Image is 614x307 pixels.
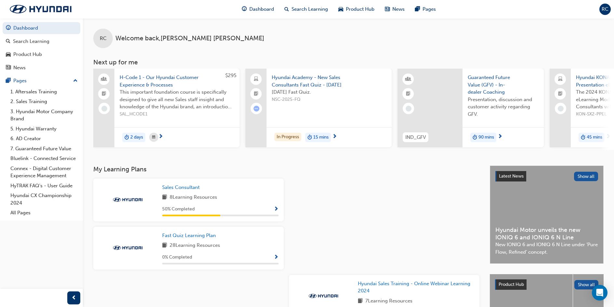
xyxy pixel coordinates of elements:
[274,133,301,141] div: In Progress
[6,39,10,45] span: search-icon
[346,6,374,13] span: Product Hub
[170,242,220,250] span: 28 Learning Resources
[72,294,76,302] span: prev-icon
[272,88,386,96] span: [DATE] Fast Quiz.
[274,253,279,261] button: Show Progress
[3,2,78,16] img: Trak
[415,5,420,13] span: pages-icon
[93,69,240,147] a: $295H-Code 1 - Our Hyundai Customer Experience & ProcessesThis important foundation course is spe...
[313,134,329,141] span: 15 mins
[83,59,614,66] h3: Next up for me
[8,124,80,134] a: 5. Hyundai Warranty
[274,255,279,260] span: Show Progress
[274,205,279,213] button: Show Progress
[406,106,412,112] span: learningRecordVerb_NONE-icon
[332,134,337,140] span: next-icon
[8,134,80,144] a: 6. AD Creator
[162,184,202,191] a: Sales Consultant
[406,90,411,98] span: booktick-icon
[110,196,146,203] img: Trak
[254,90,258,98] span: booktick-icon
[599,4,611,15] button: RC
[93,166,479,173] h3: My Learning Plans
[499,173,524,179] span: Latest News
[162,233,216,238] span: Fast Quiz Learning Plan
[499,282,524,287] span: Product Hub
[100,35,107,42] span: RC
[574,280,599,289] button: Show all
[8,107,80,124] a: 3. Hyundai Motor Company Brand
[581,133,585,142] span: duration-icon
[102,90,106,98] span: booktick-icon
[6,25,11,31] span: guage-icon
[6,65,11,71] span: news-icon
[410,3,441,16] a: pages-iconPages
[3,48,80,60] a: Product Hub
[272,96,386,103] span: NSC-2025-FQ
[495,279,598,290] a: Product HubShow all
[254,106,259,112] span: learningRecordVerb_ATTEMPT-icon
[242,5,247,13] span: guage-icon
[380,3,410,16] a: news-iconNews
[306,293,341,299] img: Trak
[3,75,80,87] button: Pages
[115,35,264,42] span: Welcome back , [PERSON_NAME] [PERSON_NAME]
[8,144,80,154] a: 7. Guaranteed Future Value
[468,96,539,118] span: Presentation, discussion and customer activity regarding GFV.
[468,74,539,96] span: Guaranteed Future Value (GFV) - In-dealer Coaching
[245,69,392,147] a: Hyundai Academy - New Sales Consultants Fast Quiz - [DATE][DATE] Fast Quiz.NSC-2025-FQIn Progress...
[13,77,27,85] div: Pages
[558,75,563,84] span: laptop-icon
[158,134,163,140] span: next-icon
[124,133,129,142] span: duration-icon
[13,64,26,72] div: News
[120,111,234,118] span: SAL_HCODE1
[8,191,80,208] a: Hyundai CX Championship 2024
[279,3,333,16] a: search-iconSearch Learning
[333,3,380,16] a: car-iconProduct Hub
[8,97,80,107] a: 2. Sales Training
[3,22,80,34] a: Dashboard
[392,6,405,13] span: News
[292,6,328,13] span: Search Learning
[495,241,598,256] span: New IONIQ 6 and IONIQ 6 N Line under ‘Pure Flow, Refined’ concept.
[602,6,608,13] span: RC
[162,206,195,213] span: 50 % Completed
[101,106,107,112] span: learningRecordVerb_NONE-icon
[358,297,363,305] span: book-icon
[13,51,42,58] div: Product Hub
[284,5,289,13] span: search-icon
[162,194,167,202] span: book-icon
[120,74,234,88] span: H-Code 1 - Our Hyundai Customer Experience & Processes
[365,297,412,305] span: 7 Learning Resources
[8,208,80,218] a: All Pages
[162,184,200,190] span: Sales Consultant
[358,281,470,294] span: Hyundai Sales Training - Online Webinar Learning 2024
[495,171,598,181] a: Latest NewsShow all
[6,52,11,58] span: car-icon
[120,88,234,111] span: This important foundation course is specifically designed to give all new Sales staff insight and...
[272,74,386,88] span: Hyundai Academy - New Sales Consultants Fast Quiz - [DATE]
[3,62,80,74] a: News
[8,153,80,164] a: Bluelink - Connected Service
[110,245,146,251] img: Trak
[473,133,477,142] span: duration-icon
[170,194,217,202] span: 8 Learning Resources
[574,172,598,181] button: Show all
[406,75,411,84] span: learningResourceType_INSTRUCTOR_LED-icon
[162,242,167,250] span: book-icon
[498,134,503,140] span: next-icon
[237,3,279,16] a: guage-iconDashboard
[398,69,544,147] a: IND_GFVGuaranteed Future Value (GFV) - In-dealer CoachingPresentation, discussion and customer ac...
[13,38,49,45] div: Search Learning
[490,166,604,264] a: Latest NewsShow allHyundai Motor unveils the new IONIQ 6 and IONIQ 6 N LineNew IONIQ 6 and IONIQ ...
[423,6,436,13] span: Pages
[73,77,78,85] span: up-icon
[495,226,598,241] span: Hyundai Motor unveils the new IONIQ 6 and IONIQ 6 N Line
[3,21,80,75] button: DashboardSearch LearningProduct HubNews
[592,285,607,300] div: Open Intercom Messenger
[8,164,80,181] a: Connex - Digital Customer Experience Management
[3,35,80,47] a: Search Learning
